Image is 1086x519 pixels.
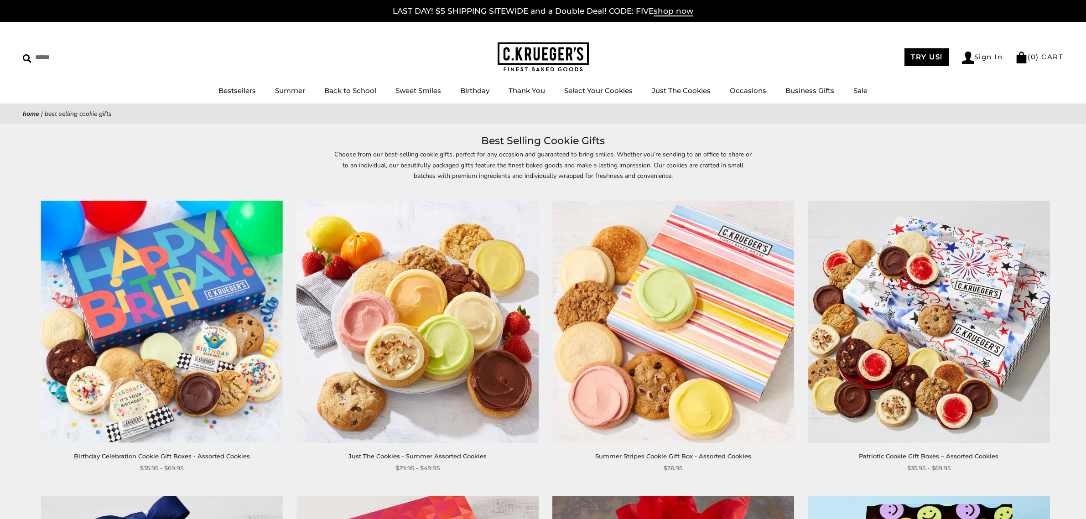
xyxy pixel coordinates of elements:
a: Sweet Smiles [395,86,441,95]
a: Just The Cookies [652,86,711,95]
input: Search [23,50,131,64]
a: Home [23,109,39,118]
img: Birthday Celebration Cookie Gift Boxes - Assorted Cookies [41,201,283,442]
span: $29.95 - $49.95 [395,463,440,473]
span: $26.95 [664,463,682,473]
span: | [41,109,43,118]
span: $35.95 - $69.95 [140,463,183,473]
a: Occasions [730,86,766,95]
img: Search [23,54,31,63]
img: Patriotic Cookie Gift Boxes – Assorted Cookies [808,201,1050,442]
a: Birthday Celebration Cookie Gift Boxes - Assorted Cookies [74,452,250,460]
img: Just The Cookies - Summer Assorted Cookies [296,201,538,442]
a: Summer Stripes Cookie Gift Box - Assorted Cookies [552,201,794,442]
img: C.KRUEGER'S [498,42,589,72]
a: Just The Cookies - Summer Assorted Cookies [348,452,487,460]
span: $35.95 - $69.95 [907,463,951,473]
img: Bag [1015,52,1028,63]
a: Select Your Cookies [564,86,633,95]
img: Account [962,52,974,64]
span: 0 [1031,52,1036,61]
nav: breadcrumbs [23,109,1063,119]
span: Best Selling Cookie Gifts [45,109,112,118]
a: Summer [275,86,305,95]
a: Business Gifts [785,86,834,95]
span: shop now [654,6,693,16]
a: Sign In [962,52,1003,64]
a: Summer Stripes Cookie Gift Box - Assorted Cookies [595,452,751,460]
a: Back to School [324,86,376,95]
a: TRY US! [904,48,949,66]
h1: Best Selling Cookie Gifts [36,133,1050,149]
a: LAST DAY! $5 SHIPPING SITEWIDE and a Double Deal! CODE: FIVEshop now [393,6,693,16]
a: Bestsellers [218,86,256,95]
a: Sale [853,86,868,95]
p: Choose from our best-selling cookie gifts, perfect for any occasion and guaranteed to bring smile... [333,149,753,191]
img: Summer Stripes Cookie Gift Box - Assorted Cookies [552,201,794,442]
a: Patriotic Cookie Gift Boxes – Assorted Cookies [859,452,998,460]
a: Birthday [460,86,489,95]
a: (0) CART [1015,52,1063,61]
a: Thank You [509,86,545,95]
